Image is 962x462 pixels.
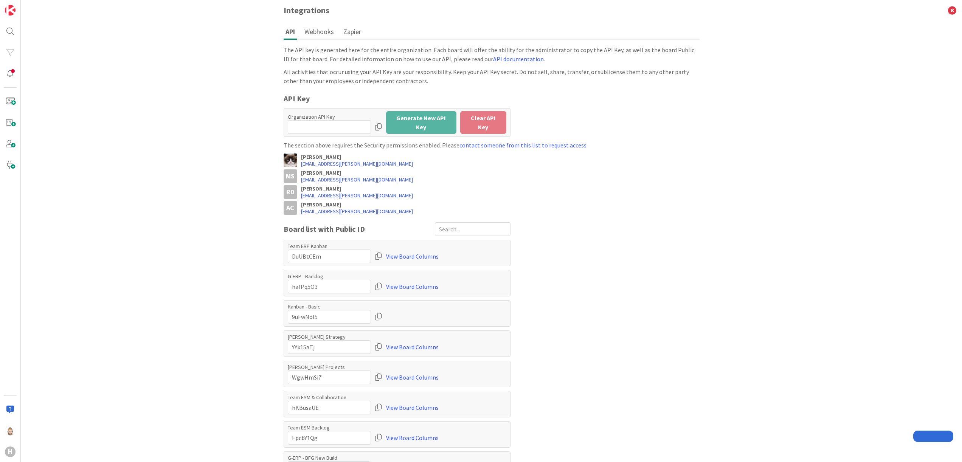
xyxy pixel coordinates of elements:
div: The API key is generated here for the entire organization. Each board will offer the ability for ... [284,45,700,64]
div: Rd [284,185,297,199]
label: Team ERP Kanban [288,243,371,250]
label: [PERSON_NAME] Projects [288,364,371,371]
p: [PERSON_NAME] [301,201,700,208]
div: AC [284,201,297,215]
a: View Board Columns [386,280,439,293]
a: View Board Columns [386,250,439,263]
label: G-ERP - BFG New Build [288,454,371,461]
button: Webhooks [303,25,336,39]
label: [PERSON_NAME] Strategy [288,333,371,340]
button: API [284,25,297,40]
a: [EMAIL_ADDRESS][PERSON_NAME][DOMAIN_NAME] [301,192,413,199]
div: H [5,446,16,457]
img: Kv [284,153,297,167]
p: [PERSON_NAME] [301,153,700,160]
a: [EMAIL_ADDRESS][PERSON_NAME][DOMAIN_NAME] [301,176,413,183]
label: G-ERP - Backlog [288,273,371,280]
a: View Board Columns [386,371,439,384]
div: API Key [284,93,510,104]
button: Zapier [341,25,363,39]
button: Clear API Key [460,111,506,134]
div: MS [284,169,297,183]
a: API documentation [493,55,544,63]
div: The section above requires the Security permissions enabled. Please . [284,141,700,150]
span: Board list with Public ID [284,223,365,235]
div: All activities that occur using your API Key are your responsibility. Keep your API Key secret. D... [284,67,700,85]
a: View Board Columns [386,431,439,445]
a: [EMAIL_ADDRESS][PERSON_NAME][DOMAIN_NAME] [301,160,413,167]
a: [EMAIL_ADDRESS][PERSON_NAME][DOMAIN_NAME] [301,208,413,215]
button: Generate New API Key [386,111,456,134]
p: [PERSON_NAME] [301,185,700,192]
img: Rv [5,425,16,436]
p: [PERSON_NAME] [301,169,700,176]
label: Organization API Key [288,113,371,120]
a: View Board Columns [386,401,439,414]
label: Team ESM & Collaboration [288,394,371,401]
a: View Board Columns [386,340,439,354]
label: Kanban - Basic [288,303,371,310]
label: Team ESM Backlog [288,424,371,431]
a: contact someone from this list to request access [459,141,587,149]
img: Visit kanbanzone.com [5,5,16,16]
input: Search... [435,222,510,236]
